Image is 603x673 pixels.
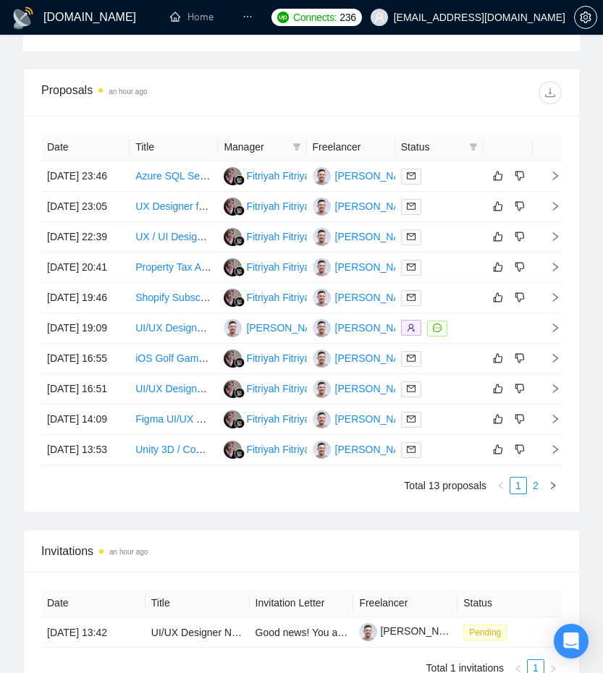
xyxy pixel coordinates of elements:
[515,200,525,212] span: dislike
[246,411,316,427] div: Fitriyah Fitriyah
[235,206,245,216] img: gigradar-bm.png
[224,139,286,155] span: Manager
[497,481,505,490] span: left
[514,664,523,673] span: left
[489,258,507,276] button: like
[224,382,316,394] a: FFFitriyah Fitriyah
[313,291,418,302] a: IA[PERSON_NAME]
[250,589,354,617] th: Invitation Letter
[246,289,316,305] div: Fitriyah Fitriyah
[407,445,416,454] span: mail
[41,222,130,253] td: [DATE] 22:39
[224,230,316,242] a: FFFitriyah Fitriyah
[515,352,525,364] span: dislike
[433,323,442,332] span: message
[340,9,355,25] span: 236
[135,170,249,182] a: Azure SQL Server Expert
[224,289,242,307] img: FF
[313,319,331,337] img: IA
[515,170,525,182] span: dislike
[511,441,528,458] button: dislike
[359,623,377,641] img: c1Nit8qjVAlHUSDBw7PlHkLqcfSMI-ExZvl0DWT59EVBMXrgTO_2VT1D5J4HGk5FKG
[407,263,416,271] span: mail
[335,259,418,275] div: [PERSON_NAME]
[277,12,289,23] img: upwork-logo.png
[510,478,526,494] a: 1
[41,192,130,222] td: [DATE] 23:05
[224,200,316,211] a: FFFitriyah Fitriyah
[407,384,416,393] span: mail
[574,12,597,23] a: setting
[489,167,507,185] button: like
[41,617,146,648] td: [DATE] 13:42
[313,321,418,333] a: IA[PERSON_NAME]
[41,435,130,465] td: [DATE] 13:53
[335,229,418,245] div: [PERSON_NAME]
[41,133,130,161] th: Date
[235,297,245,307] img: gigradar-bm.png
[313,169,418,181] a: IA[PERSON_NAME]
[492,477,510,494] li: Previous Page
[246,198,316,214] div: Fitriyah Fitriyah
[41,81,302,104] div: Proposals
[313,412,418,424] a: IA[PERSON_NAME]
[224,228,242,246] img: FF
[235,266,245,276] img: gigradar-bm.png
[135,261,270,273] a: Property Tax Appeal Web App
[313,410,331,428] img: IA
[307,133,395,161] th: Freelancer
[515,383,525,394] span: dislike
[41,253,130,283] td: [DATE] 20:41
[293,9,337,25] span: Connects:
[224,380,242,398] img: FF
[224,441,242,459] img: FF
[246,381,316,397] div: Fitriyah Fitriyah
[407,323,416,332] span: user-add
[130,253,218,283] td: Property Tax Appeal Web App
[12,7,35,30] img: logo
[404,477,486,494] li: Total 13 proposals
[235,418,245,428] img: gigradar-bm.png
[539,353,560,363] span: right
[493,383,503,394] span: like
[527,477,544,494] li: 2
[335,441,418,457] div: [PERSON_NAME]
[549,481,557,490] span: right
[41,405,130,435] td: [DATE] 14:09
[528,478,544,494] a: 2
[224,198,242,216] img: FF
[130,313,218,344] td: UI/UX Designer Needed for Fun, Kid-Friendly Learning Mobile App
[313,352,418,363] a: IA[PERSON_NAME]
[515,231,525,242] span: dislike
[224,167,242,185] img: FF
[515,292,525,303] span: dislike
[224,412,316,424] a: FFFitriyah Fitriyah
[243,12,253,22] span: ellipsis
[511,410,528,428] button: dislike
[466,136,481,158] span: filter
[224,352,316,363] a: FFFitriyah Fitriyah
[135,292,508,303] a: Shopify Subscription App Migration (Appstle & Recharge), ShipStation, ClassWallet
[313,198,331,216] img: IA
[407,415,416,423] span: mail
[457,589,562,617] th: Status
[224,169,316,181] a: FFFitriyah Fitriyah
[511,289,528,306] button: dislike
[135,352,266,364] a: iOS Golf Game Development
[335,381,418,397] div: [PERSON_NAME]
[539,232,560,242] span: right
[463,625,507,640] span: Pending
[407,293,416,302] span: mail
[246,229,316,245] div: Fitriyah Fitriyah
[218,133,306,161] th: Manager
[489,289,507,306] button: like
[313,350,331,368] img: IA
[463,626,513,638] a: Pending
[539,201,560,211] span: right
[539,323,560,333] span: right
[515,413,525,425] span: dislike
[511,228,528,245] button: dislike
[489,198,507,215] button: like
[41,344,130,374] td: [DATE] 16:55
[539,262,560,272] span: right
